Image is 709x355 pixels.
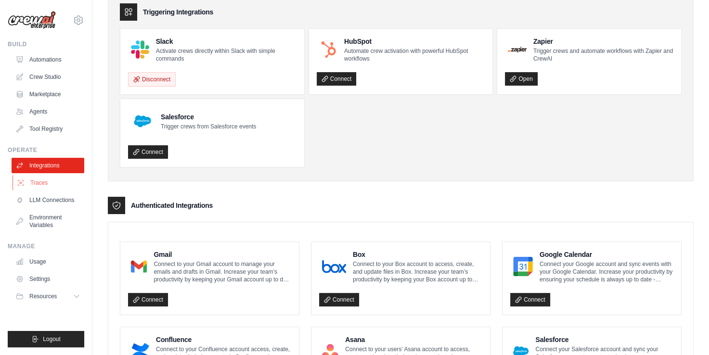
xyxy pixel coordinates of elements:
[12,87,84,102] a: Marketplace
[12,69,84,85] a: Crew Studio
[345,335,482,344] h4: Asana
[508,47,526,52] img: Zapier Logo
[29,292,57,300] span: Resources
[12,271,84,287] a: Settings
[13,175,85,190] a: Traces
[12,52,84,67] a: Automations
[320,40,337,58] img: HubSpot Logo
[156,37,296,46] h4: Slack
[322,257,346,276] img: Box Logo
[533,37,673,46] h4: Zapier
[8,11,56,29] img: Logo
[540,250,673,259] h4: Google Calendar
[43,335,61,343] span: Logout
[154,250,291,259] h4: Gmail
[154,260,291,283] p: Connect to your Gmail account to manage your emails and drafts in Gmail. Increase your team’s pro...
[12,104,84,119] a: Agents
[513,257,533,276] img: Google Calendar Logo
[12,158,84,173] a: Integrations
[12,121,84,137] a: Tool Registry
[12,289,84,304] button: Resources
[8,40,84,48] div: Build
[8,242,84,250] div: Manage
[128,72,176,87] button: Disconnect
[161,112,256,122] h4: Salesforce
[8,146,84,154] div: Operate
[317,72,357,86] a: Connect
[353,260,482,283] p: Connect to your Box account to access, create, and update files in Box. Increase your team’s prod...
[161,123,256,130] p: Trigger crews from Salesforce events
[535,335,673,344] h4: Salesforce
[505,72,537,86] a: Open
[344,37,485,46] h4: HubSpot
[128,145,168,159] a: Connect
[12,192,84,208] a: LLM Connections
[131,257,147,276] img: Gmail Logo
[344,47,485,63] p: Automate crew activation with powerful HubSpot workflows
[8,331,84,347] button: Logout
[131,40,149,59] img: Slack Logo
[156,335,291,344] h4: Confluence
[131,201,213,210] h3: Authenticated Integrations
[353,250,482,259] h4: Box
[12,210,84,233] a: Environment Variables
[510,293,550,306] a: Connect
[131,110,154,133] img: Salesforce Logo
[319,293,359,306] a: Connect
[143,7,213,17] h3: Triggering Integrations
[128,293,168,306] a: Connect
[12,254,84,269] a: Usage
[156,47,296,63] p: Activate crews directly within Slack with simple commands
[533,47,673,63] p: Trigger crews and automate workflows with Zapier and CrewAI
[540,260,673,283] p: Connect your Google account and sync events with your Google Calendar. Increase your productivity...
